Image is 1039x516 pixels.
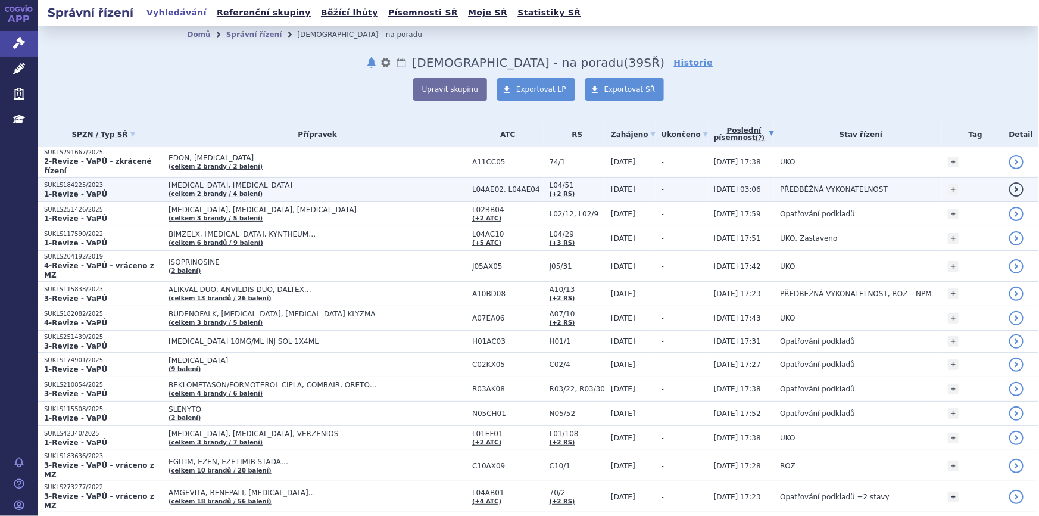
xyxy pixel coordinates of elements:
a: (2 balení) [169,415,201,421]
a: (celkem 3 brandy / 5 balení) [169,215,263,222]
span: N05/52 [550,409,605,418]
a: + [948,384,959,394]
span: Opatřování podkladů [780,337,855,346]
a: (celkem 3 brandy / 5 balení) [169,319,263,326]
a: Běžící lhůty [317,5,382,21]
a: (+2 RS) [550,319,575,326]
a: Domů [188,30,211,39]
span: - [662,385,664,393]
span: - [662,290,664,298]
a: detail [1009,287,1024,301]
span: PŘEDBĚŽNÁ VYKONATELNOST, ROZ – NPM [780,290,932,298]
a: (celkem 4 brandy / 6 balení) [169,390,263,397]
span: R03AK08 [472,385,544,393]
a: (celkem 13 brandů / 26 balení) [169,295,272,301]
span: - [662,185,664,194]
a: detail [1009,334,1024,349]
a: (9 balení) [169,366,201,372]
a: Správní řízení [226,30,282,39]
span: [DATE] 17:23 [714,493,761,501]
th: Tag [942,122,1003,147]
span: 70/2 [550,489,605,497]
strong: 2-Revize - VaPÚ - zkrácené řízení [44,157,152,175]
strong: 3-Revize - VaPÚ - vráceno z MZ [44,461,154,479]
a: Historie [674,57,713,69]
span: Exportovat LP [516,85,566,94]
p: SUKLS115838/2023 [44,285,163,294]
span: A10BD08 [472,290,544,298]
a: detail [1009,155,1024,169]
span: [DATE] [611,385,635,393]
span: [DATE] 17:38 [714,385,761,393]
span: - [662,434,664,442]
a: Zahájeno [611,126,655,143]
span: SLENYTO [169,405,466,414]
span: Opatřování podkladů +2 stavy [780,493,890,501]
span: L02/12, L02/9 [550,210,605,218]
strong: 1-Revize - VaPÚ [44,365,107,374]
span: C10/1 [550,462,605,470]
th: ATC [466,122,544,147]
span: 74/1 [550,158,605,166]
a: + [948,492,959,502]
span: [MEDICAL_DATA] [169,356,466,365]
a: (+2 RS) [550,295,575,301]
span: - [662,314,664,322]
strong: 3-Revize - VaPÚ [44,294,107,303]
strong: 4-Revize - VaPÚ [44,319,107,327]
span: [DATE] [611,462,635,470]
p: SUKLS204192/2019 [44,253,163,261]
span: PŘEDBĚŽNÁ VYKONATELNOST [780,185,888,194]
span: J05/31 [550,262,605,271]
a: Lhůty [395,55,407,70]
a: (2 balení) [169,268,201,274]
p: SUKLS115508/2025 [44,405,163,414]
a: detail [1009,382,1024,396]
th: RS [544,122,605,147]
span: [DATE] [611,185,635,194]
abbr: (?) [756,135,765,142]
span: A10/13 [550,285,605,294]
span: [DATE] [611,434,635,442]
span: C10AX09 [472,462,544,470]
p: SUKLS210854/2025 [44,381,163,389]
a: + [948,313,959,324]
strong: 1-Revize - VaPÚ [44,439,107,447]
a: Referenční skupiny [213,5,314,21]
a: + [948,233,959,244]
span: EDON, [MEDICAL_DATA] [169,154,466,162]
a: (celkem 2 brandy / 2 balení) [169,163,263,170]
a: Statistiky SŘ [514,5,584,21]
span: [DATE] [611,158,635,166]
span: J05AX05 [472,262,544,271]
p: SUKLS273277/2022 [44,483,163,492]
a: detail [1009,431,1024,445]
span: - [662,210,664,218]
li: Revize - na poradu [297,26,438,43]
span: L04AC10 [472,230,544,238]
span: [MEDICAL_DATA], [MEDICAL_DATA], [MEDICAL_DATA] [169,206,466,214]
button: Upravit skupinu [413,78,487,101]
span: L01EF01 [472,430,544,438]
span: - [662,462,664,470]
strong: 4-Revize - VaPÚ - vráceno z MZ [44,262,154,279]
span: EGITIM, EZEN, EZETIMIB STADA… [169,458,466,466]
strong: 1-Revize - VaPÚ [44,215,107,223]
a: + [948,261,959,272]
p: SUKLS117590/2022 [44,230,163,238]
span: BEKLOMETASON/FORMOTEROL CIPLA, COMBAIR, ORETO… [169,381,466,389]
span: [DATE] 17:38 [714,434,761,442]
a: Ukončeno [662,126,708,143]
a: + [948,209,959,219]
a: Poslednípísemnost(?) [714,122,774,147]
span: [DATE] 17:51 [714,234,761,243]
a: (+2 ATC) [472,215,501,222]
span: Opatřování podkladů [780,409,855,418]
a: (+2 RS) [550,191,575,197]
th: Detail [1003,122,1039,147]
a: Písemnosti SŘ [385,5,461,21]
span: [DATE] 17:43 [714,314,761,322]
span: [MEDICAL_DATA], [MEDICAL_DATA] [169,181,466,189]
a: + [948,359,959,370]
a: + [948,184,959,195]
